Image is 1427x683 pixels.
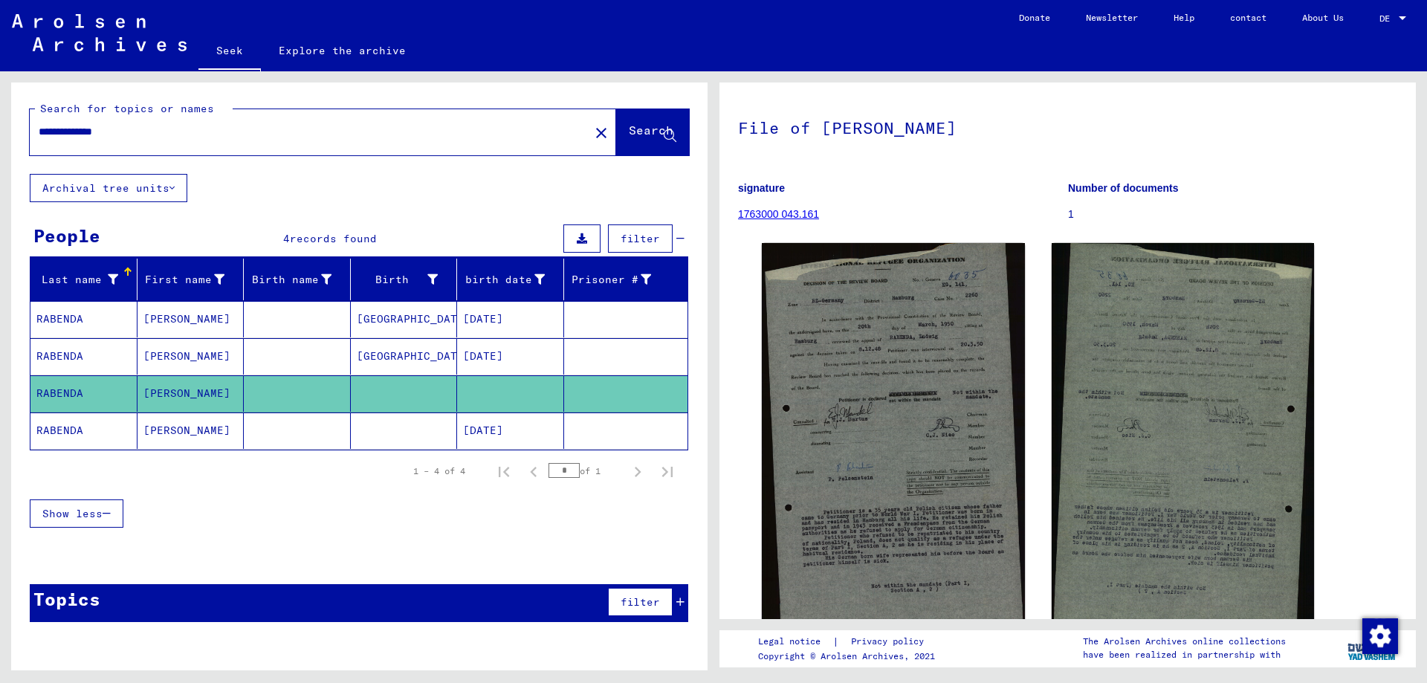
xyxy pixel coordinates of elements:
font: [DATE] [463,312,503,326]
font: RABENDA [36,424,83,437]
font: 1 – 4 of 4 [413,465,465,476]
img: Change consent [1362,618,1398,654]
font: of 1 [580,465,601,476]
font: Search for topics or names [40,102,214,115]
font: RABENDA [36,312,83,326]
img: 002.jpg [1052,243,1315,648]
font: Seek [216,44,243,57]
button: Next page [623,456,653,486]
font: DE [1379,13,1390,24]
font: birth date [465,273,532,286]
button: Search [616,109,689,155]
div: Last name [36,268,137,291]
font: Prisoner # [572,273,638,286]
a: Legal notice [758,634,832,650]
mat-header-cell: Prisoner # [564,259,688,300]
button: Clear [586,117,616,147]
a: Privacy policy [839,634,942,650]
font: People [33,224,100,247]
button: First page [489,456,519,486]
font: Search [629,123,673,137]
font: Explore the archive [279,44,406,57]
mat-header-cell: birth date [457,259,564,300]
font: Topics [33,588,100,610]
mat-header-cell: Birth [351,259,458,300]
button: Previous page [519,456,549,486]
font: Archival tree units [42,181,169,195]
font: RABENDA [36,349,83,363]
font: signature [738,182,785,194]
font: [GEOGRAPHIC_DATA] [357,349,470,363]
font: Copyright © Arolsen Archives, 2021 [758,650,935,661]
font: [PERSON_NAME] [143,424,230,437]
font: First name [145,273,212,286]
font: Donate [1019,12,1050,23]
font: have been realized in partnership with [1083,649,1281,660]
font: Show less [42,507,103,520]
font: File of [PERSON_NAME] [738,117,957,138]
font: [PERSON_NAME] [143,349,230,363]
button: Show less [30,499,123,528]
button: Last page [653,456,682,486]
mat-icon: close [592,124,610,142]
mat-header-cell: Last name [30,259,137,300]
font: [PERSON_NAME] [143,312,230,326]
font: Birth name [252,273,319,286]
div: Birth [357,268,457,291]
font: 4 [283,232,290,245]
button: filter [608,588,673,616]
button: filter [608,224,673,253]
font: Privacy policy [851,635,924,647]
img: yv_logo.png [1345,629,1400,667]
button: Archival tree units [30,174,187,202]
font: RABENDA [36,386,83,400]
div: birth date [463,268,563,291]
font: About Us [1302,12,1344,23]
font: contact [1230,12,1266,23]
a: Seek [198,33,261,71]
font: Newsletter [1086,12,1138,23]
font: [PERSON_NAME] [143,386,230,400]
mat-header-cell: Birth name [244,259,351,300]
font: filter [621,232,660,245]
div: First name [143,268,244,291]
font: [GEOGRAPHIC_DATA] [357,312,470,326]
div: Birth name [250,268,350,291]
font: [DATE] [463,424,503,437]
a: 1763000 043.161 [738,208,819,220]
font: The Arolsen Archives online collections [1083,635,1286,647]
img: 001.jpg [762,243,1025,645]
font: Legal notice [758,635,821,647]
mat-header-cell: First name [137,259,245,300]
font: Help [1174,12,1194,23]
a: Explore the archive [261,33,424,68]
font: [DATE] [463,349,503,363]
font: filter [621,595,660,609]
font: Last name [42,273,102,286]
img: Arolsen_neg.svg [12,14,187,51]
font: Birth [375,273,409,286]
font: | [832,635,839,648]
font: Number of documents [1068,182,1179,194]
div: Prisoner # [570,268,670,291]
font: 1 [1068,208,1074,220]
font: records found [290,232,377,245]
